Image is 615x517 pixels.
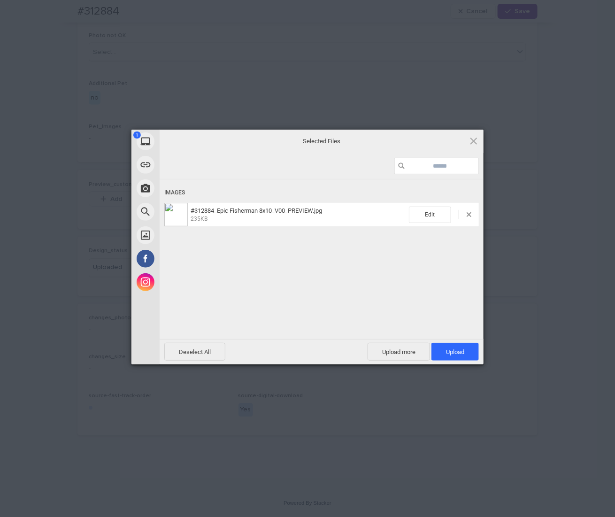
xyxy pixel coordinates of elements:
[131,130,244,153] div: My Device
[446,348,464,355] span: Upload
[164,184,479,201] div: Images
[131,200,244,224] div: Web Search
[469,136,479,146] span: Click here or hit ESC to close picker
[131,247,244,270] div: Facebook
[191,207,322,214] span: #312884_Epic Fisherman 8x10_V00_PREVIEW.jpg
[431,343,479,361] span: Upload
[131,224,244,247] div: Unsplash
[131,153,244,177] div: Link (URL)
[228,137,415,145] span: Selected Files
[409,207,451,223] span: Edit
[131,270,244,294] div: Instagram
[164,343,225,361] span: Deselect All
[164,203,188,226] img: 882cbb69-2f7e-4018-a143-8d67b9d38818
[191,216,208,222] span: 235KB
[131,177,244,200] div: Take Photo
[188,207,409,223] span: #312884_Epic Fisherman 8x10_V00_PREVIEW.jpg
[133,131,141,139] span: 1
[368,343,430,361] span: Upload more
